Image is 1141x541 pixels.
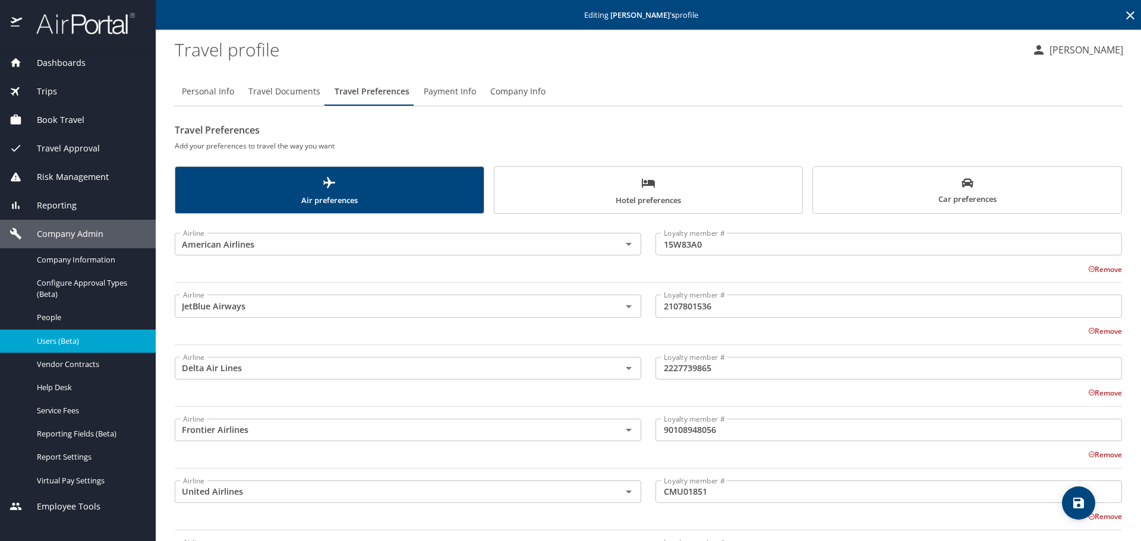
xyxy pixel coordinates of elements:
[1088,326,1122,336] button: Remove
[175,140,1122,152] h6: Add your preferences to travel the way you want
[175,31,1022,68] h1: Travel profile
[1088,511,1122,521] button: Remove
[178,298,603,314] input: Select an Airline
[37,451,141,463] span: Report Settings
[502,176,796,207] span: Hotel preferences
[175,121,1122,140] h2: Travel Preferences
[23,12,135,35] img: airportal-logo.png
[37,336,141,347] span: Users (Beta)
[159,11,1137,19] p: Editing profile
[620,360,637,377] button: Open
[1046,43,1123,57] p: [PERSON_NAME]
[178,484,603,499] input: Select an Airline
[37,359,141,370] span: Vendor Contracts
[335,84,409,99] span: Travel Preferences
[1027,39,1128,61] button: [PERSON_NAME]
[37,428,141,439] span: Reporting Fields (Beta)
[22,113,84,126] span: Book Travel
[1088,450,1122,460] button: Remove
[37,254,141,265] span: Company Information
[182,84,234,99] span: Personal Info
[620,422,637,438] button: Open
[182,176,477,207] span: Air preferences
[175,77,1122,106] div: Profile
[178,422,603,438] input: Select an Airline
[22,142,100,155] span: Travel Approval
[11,12,23,35] img: icon-airportal.png
[610,10,675,20] strong: [PERSON_NAME] 's
[178,236,603,252] input: Select an Airline
[1088,264,1122,274] button: Remove
[22,500,100,513] span: Employee Tools
[22,227,103,241] span: Company Admin
[175,166,1122,214] div: scrollable force tabs example
[248,84,320,99] span: Travel Documents
[490,84,546,99] span: Company Info
[1062,486,1095,520] button: save
[178,360,603,376] input: Select an Airline
[22,56,86,69] span: Dashboards
[37,405,141,416] span: Service Fees
[22,199,77,212] span: Reporting
[37,382,141,393] span: Help Desk
[620,298,637,315] button: Open
[1088,388,1122,398] button: Remove
[37,475,141,486] span: Virtual Pay Settings
[620,236,637,252] button: Open
[424,84,476,99] span: Payment Info
[620,483,637,500] button: Open
[37,277,141,300] span: Configure Approval Types (Beta)
[820,177,1114,206] span: Car preferences
[37,312,141,323] span: People
[22,85,57,98] span: Trips
[22,170,109,184] span: Risk Management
